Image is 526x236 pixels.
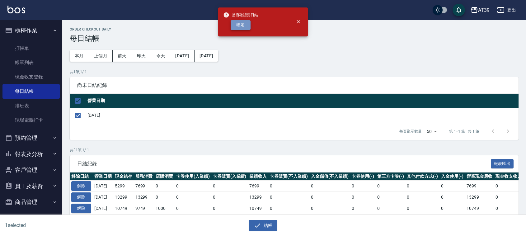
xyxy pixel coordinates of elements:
td: 10749 [248,203,268,214]
td: 0 [439,192,465,203]
td: 0 [494,214,523,225]
button: 解除 [71,192,91,202]
th: 營業日期 [93,172,113,181]
td: 0 [350,214,376,225]
h3: 每日結帳 [70,34,519,43]
div: AT39 [478,6,490,14]
button: 確定 [231,20,251,30]
td: 0 [350,192,376,203]
td: [DATE] [93,214,113,225]
button: [DATE] [195,50,218,62]
td: 0 [211,192,248,203]
th: 卡券使用(入業績) [175,172,211,181]
td: 18749 [113,214,134,225]
a: 現金收支登錄 [2,70,60,84]
button: save [453,4,465,16]
td: 18749 [465,214,494,225]
td: 9749 [134,203,154,214]
p: 每頁顯示數量 [399,129,422,134]
td: [DATE] [93,192,113,203]
button: 員工及薪資 [2,178,60,194]
td: 13299 [113,192,134,203]
button: [DATE] [170,50,194,62]
th: 業績收入 [248,172,268,181]
td: 1000 [154,203,175,214]
button: 報表匯出 [491,159,514,169]
td: 0 [376,192,406,203]
td: 0 [175,192,211,203]
td: 0 [154,181,175,192]
th: 卡券販賣(入業績) [211,172,248,181]
p: 共 1 筆, 1 / 1 [70,69,519,75]
th: 現金收支收入 [494,172,523,181]
button: 本月 [70,50,89,62]
td: 0 [154,214,175,225]
button: 預約管理 [2,130,60,146]
td: 7699 [465,181,494,192]
button: 結帳 [249,220,278,231]
button: 解除 [71,181,91,191]
button: 解除 [71,204,91,213]
h6: 1 selected [5,221,130,229]
td: 7699 [134,181,154,192]
th: 其他付款方式(-) [405,172,439,181]
a: 每日結帳 [2,84,60,98]
td: 0 [405,203,439,214]
th: 解除日結 [70,172,93,181]
td: 0 [309,192,350,203]
td: 0 [211,214,248,225]
td: 0 [268,181,309,192]
button: 昨天 [132,50,151,62]
div: 50 [424,123,439,140]
td: 0 [154,192,175,203]
td: 0 [494,203,523,214]
td: 18749 [134,214,154,225]
button: 櫃檯作業 [2,22,60,39]
td: 0 [439,203,465,214]
td: 13299 [248,192,268,203]
img: Logo [7,6,25,13]
td: 0 [376,203,406,214]
td: 5299 [113,181,134,192]
button: AT39 [468,4,492,17]
button: 今天 [151,50,171,62]
td: 18749 [248,214,268,225]
td: 0 [268,192,309,203]
th: 服務消費 [134,172,154,181]
td: [DATE] [93,181,113,192]
button: 登出 [495,4,519,16]
th: 卡券販賣(不入業績) [268,172,309,181]
th: 營業現金應收 [465,172,494,181]
td: 13299 [134,192,154,203]
p: 共 31 筆, 1 / 1 [70,147,519,153]
th: 現金結存 [113,172,134,181]
td: 0 [175,214,211,225]
td: 0 [405,214,439,225]
th: 第三方卡券(-) [376,172,406,181]
td: 0 [350,203,376,214]
button: close [292,15,305,29]
span: 尚未日結紀錄 [77,82,511,88]
td: 7699 [248,181,268,192]
button: 客戶管理 [2,162,60,178]
td: [DATE] [93,203,113,214]
a: 帳單列表 [2,55,60,70]
button: 上個月 [89,50,113,62]
td: 0 [376,214,406,225]
th: 店販消費 [154,172,175,181]
a: 打帳單 [2,41,60,55]
td: 0 [439,181,465,192]
a: 報表匯出 [491,160,514,166]
td: 0 [350,181,376,192]
button: 前天 [113,50,132,62]
td: 10749 [113,203,134,214]
th: 營業日期 [86,94,519,108]
td: 0 [268,203,309,214]
th: 入金使用(-) [439,172,465,181]
td: 10749 [465,203,494,214]
td: 0 [211,203,248,214]
td: 0 [211,181,248,192]
td: 0 [268,214,309,225]
td: 0 [309,214,350,225]
td: 0 [405,192,439,203]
